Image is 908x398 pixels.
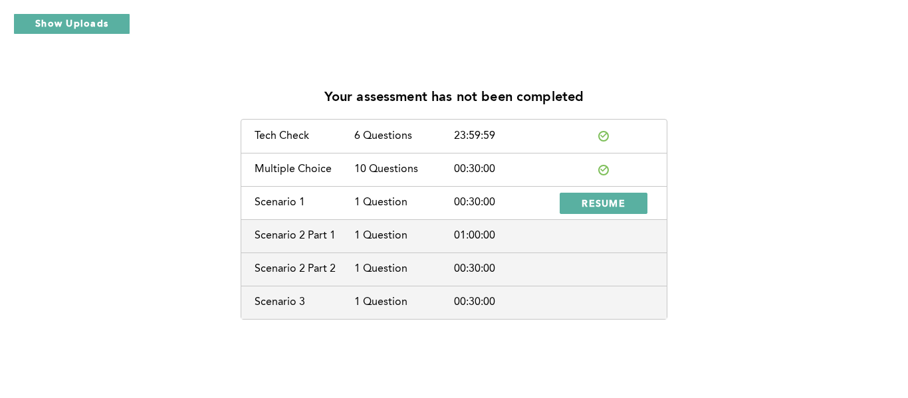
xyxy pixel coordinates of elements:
div: 1 Question [354,263,454,275]
div: 23:59:59 [454,130,554,142]
div: 01:00:00 [454,230,554,242]
div: Multiple Choice [255,163,354,175]
div: 1 Question [354,230,454,242]
div: Scenario 1 [255,197,354,209]
div: 00:30:00 [454,296,554,308]
div: 10 Questions [354,163,454,175]
div: Scenario 2 Part 1 [255,230,354,242]
div: 00:30:00 [454,197,554,209]
div: Scenario 2 Part 2 [255,263,354,275]
div: 6 Questions [354,130,454,142]
button: RESUME [560,193,647,214]
div: 00:30:00 [454,163,554,175]
div: 00:30:00 [454,263,554,275]
span: RESUME [582,197,625,209]
div: 1 Question [354,296,454,308]
div: Tech Check [255,130,354,142]
div: 1 Question [354,197,454,209]
div: Scenario 3 [255,296,354,308]
button: Show Uploads [13,13,130,35]
p: Your assessment has not been completed [324,90,584,106]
